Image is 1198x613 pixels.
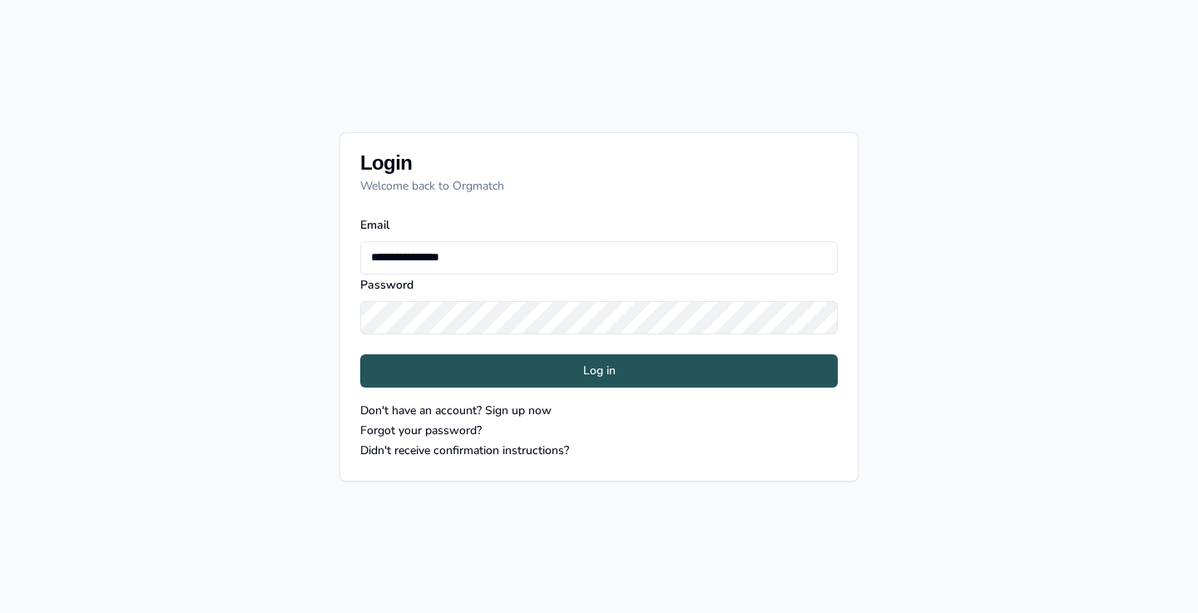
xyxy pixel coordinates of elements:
[360,178,838,195] p: Welcome back to Orgmatch
[360,277,413,293] label: Password
[360,441,569,461] button: Didn't receive confirmation instructions?
[360,217,389,233] label: Email
[360,153,838,173] h3: Login
[360,354,838,388] button: Log in
[360,421,482,441] button: Forgot your password?
[360,401,552,421] button: Don't have an account? Sign up now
